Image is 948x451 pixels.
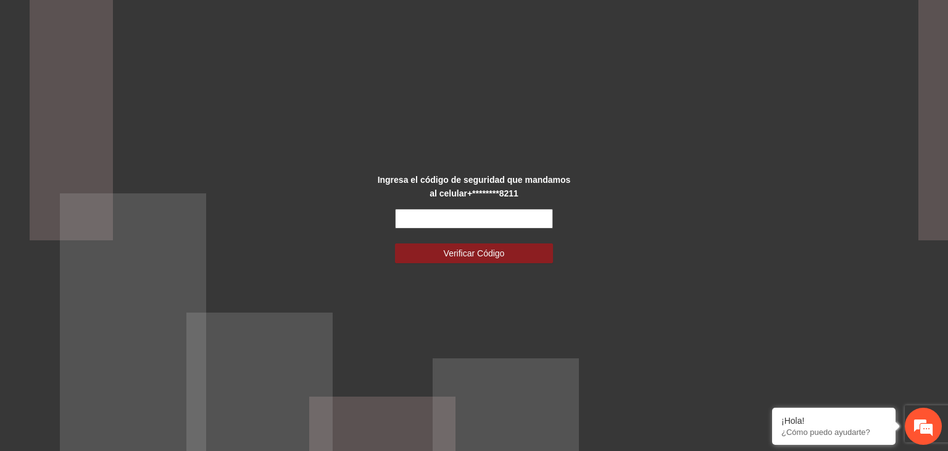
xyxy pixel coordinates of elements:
[202,6,232,36] div: Minimizar ventana de chat en vivo
[781,428,886,437] p: ¿Cómo puedo ayudarte?
[6,311,235,355] textarea: Escriba su mensaje y pulse “Intro”
[72,152,170,277] span: Estamos en línea.
[64,63,207,79] div: Chatee con nosotros ahora
[378,175,571,198] strong: Ingresa el código de seguridad que mandamos al celular +********8211
[444,247,505,260] span: Verificar Código
[781,416,886,426] div: ¡Hola!
[395,243,553,263] button: Verificar Código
